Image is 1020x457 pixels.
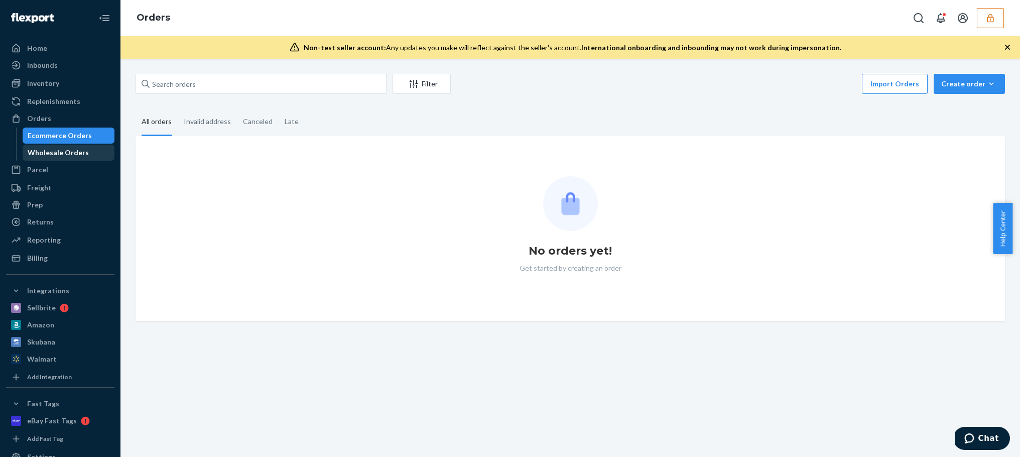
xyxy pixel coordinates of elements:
[6,371,114,383] a: Add Integration
[285,108,299,135] div: Late
[243,108,273,135] div: Canceled
[27,434,63,443] div: Add Fast Tag
[27,113,51,124] div: Orders
[27,253,48,263] div: Billing
[184,108,231,135] div: Invalid address
[27,60,58,70] div: Inbounds
[27,337,55,347] div: Skubana
[27,43,47,53] div: Home
[137,12,170,23] a: Orders
[6,40,114,56] a: Home
[129,4,178,33] ol: breadcrumbs
[993,203,1012,254] button: Help Center
[142,108,172,136] div: All orders
[909,8,929,28] button: Open Search Box
[6,180,114,196] a: Freight
[931,8,951,28] button: Open notifications
[6,283,114,299] button: Integrations
[27,235,61,245] div: Reporting
[6,250,114,266] a: Billing
[953,8,973,28] button: Open account menu
[27,320,54,330] div: Amazon
[23,145,115,161] a: Wholesale Orders
[28,131,92,141] div: Ecommerce Orders
[543,176,598,231] img: Empty list
[27,399,59,409] div: Fast Tags
[6,214,114,230] a: Returns
[94,8,114,28] button: Close Navigation
[6,351,114,367] a: Walmart
[27,96,80,106] div: Replenishments
[6,162,114,178] a: Parcel
[393,79,450,89] div: Filter
[6,93,114,109] a: Replenishments
[27,286,69,296] div: Integrations
[27,165,48,175] div: Parcel
[941,79,997,89] div: Create order
[581,43,841,52] span: International onboarding and inbounding may not work during impersonation.
[304,43,386,52] span: Non-test seller account:
[934,74,1005,94] button: Create order
[27,200,43,210] div: Prep
[6,433,114,445] a: Add Fast Tag
[6,317,114,333] a: Amazon
[27,373,72,381] div: Add Integration
[862,74,928,94] button: Import Orders
[6,396,114,412] button: Fast Tags
[27,303,56,313] div: Sellbrite
[955,427,1010,452] iframe: Opens a widget where you can chat to one of our agents
[27,217,54,227] div: Returns
[11,13,54,23] img: Flexport logo
[28,148,89,158] div: Wholesale Orders
[529,243,612,259] h1: No orders yet!
[6,57,114,73] a: Inbounds
[6,197,114,213] a: Prep
[520,263,621,273] p: Get started by creating an order
[304,43,841,53] div: Any updates you make will reflect against the seller's account.
[6,75,114,91] a: Inventory
[6,334,114,350] a: Skubana
[23,128,115,144] a: Ecommerce Orders
[27,183,52,193] div: Freight
[6,413,114,429] a: eBay Fast Tags
[27,78,59,88] div: Inventory
[6,232,114,248] a: Reporting
[136,74,387,94] input: Search orders
[6,110,114,127] a: Orders
[27,416,77,426] div: eBay Fast Tags
[393,74,451,94] button: Filter
[6,300,114,316] a: Sellbrite
[27,354,57,364] div: Walmart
